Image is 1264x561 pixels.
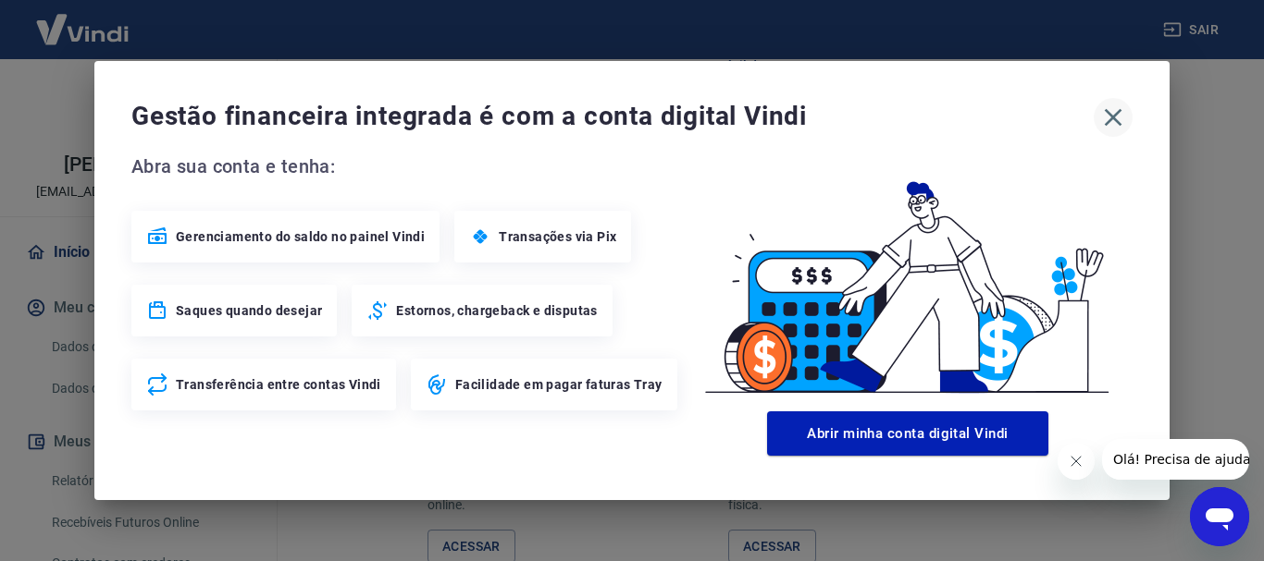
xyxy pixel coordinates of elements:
iframe: Fechar mensagem [1058,443,1095,480]
span: Olá! Precisa de ajuda? [11,13,155,28]
iframe: Botão para abrir a janela de mensagens [1190,487,1249,546]
span: Abra sua conta e tenha: [131,152,683,181]
span: Estornos, chargeback e disputas [396,301,597,320]
span: Transferência entre contas Vindi [176,375,381,394]
span: Gestão financeira integrada é com a conta digital Vindi [131,98,1094,135]
span: Gerenciamento do saldo no painel Vindi [176,227,425,246]
button: Abrir minha conta digital Vindi [767,411,1048,456]
span: Facilidade em pagar faturas Tray [455,375,663,394]
iframe: Mensagem da empresa [1102,439,1249,480]
img: Good Billing [683,152,1133,404]
span: Transações via Pix [499,227,616,246]
span: Saques quando desejar [176,301,322,320]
